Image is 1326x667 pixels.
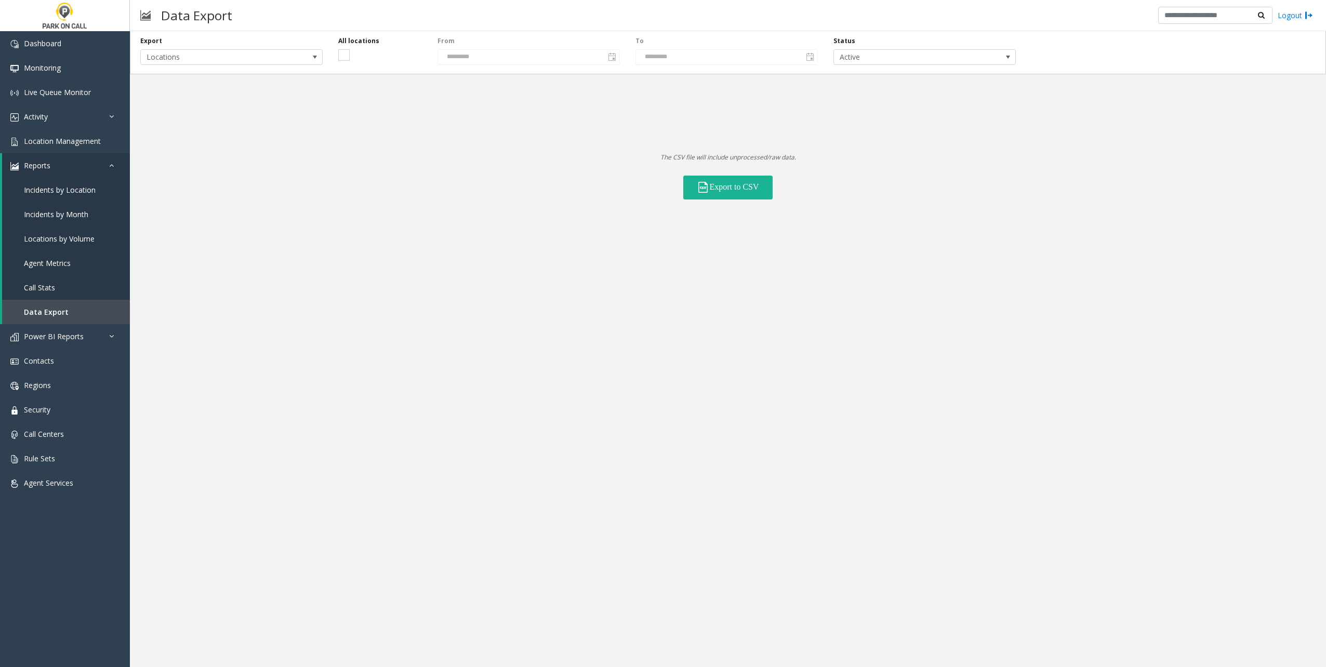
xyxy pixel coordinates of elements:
img: logout [1305,10,1313,21]
img: 'icon' [10,382,19,390]
span: Monitoring [24,63,61,73]
img: 'icon' [10,406,19,415]
span: Rule Sets [24,453,55,463]
span: Locations by Volume [24,234,95,244]
img: 'icon' [10,479,19,488]
span: Agent Services [24,478,73,488]
label: Status [833,36,855,46]
a: Call Stats [2,275,130,300]
img: 'icon' [10,431,19,439]
a: Logout [1278,10,1313,21]
span: Regions [24,380,51,390]
a: Incidents by Location [2,178,130,202]
img: 'icon' [10,40,19,48]
span: Call Centers [24,429,64,439]
img: 'icon' [10,89,19,97]
a: Agent Metrics [2,251,130,275]
img: 'icon' [10,333,19,341]
a: Locations by Volume [2,226,130,251]
span: Data Export [24,307,69,317]
span: Active [834,50,979,64]
span: Agent Metrics [24,258,71,268]
span: Power BI Reports [24,331,84,341]
img: 'icon' [10,138,19,146]
span: Toggle calendar [803,50,817,64]
span: Reports [24,161,50,170]
img: 'icon' [10,113,19,122]
a: Reports [2,153,130,178]
span: Incidents by Month [24,209,88,219]
span: Activity [24,112,48,122]
label: From [437,36,455,46]
h3: Data Export [156,3,237,28]
span: Location Management [24,136,101,146]
a: Incidents by Month [2,202,130,226]
label: All locations [338,36,422,46]
a: Data Export [2,300,130,324]
button: Export to CSV [683,176,773,199]
img: 'icon' [10,162,19,170]
span: Contacts [24,356,54,366]
span: Live Queue Monitor [24,87,91,97]
img: 'icon' [10,357,19,366]
label: To [635,36,644,46]
span: Dashboard [24,38,61,48]
img: pageIcon [140,3,151,28]
p: The CSV file will include unprocessed/raw data. [130,152,1326,163]
span: Locations [141,50,286,64]
span: Incidents by Location [24,185,96,195]
img: 'icon' [10,455,19,463]
span: Security [24,405,50,415]
img: 'icon' [10,64,19,73]
span: Call Stats [24,283,55,292]
span: Toggle calendar [605,50,619,64]
label: Export [140,36,162,46]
